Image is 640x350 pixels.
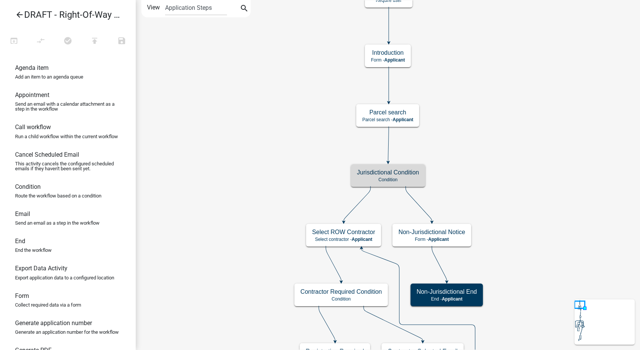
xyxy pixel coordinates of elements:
[15,330,119,335] p: Generate an application number for the workflow
[27,33,54,49] button: Auto Layout
[300,288,382,295] h5: Contractor Required Condition
[15,292,29,299] h6: Form
[393,117,413,122] span: Applicant
[428,237,449,242] span: Applicant
[0,33,28,49] button: Test Workflow
[15,74,83,79] p: Add an item to an agenda queue
[15,319,92,327] h6: Generate application number
[312,237,375,242] p: Select contractor -
[15,151,79,158] h6: Cancel Scheduled Email
[300,296,382,302] p: Condition
[37,36,46,47] i: compare_arrows
[384,57,405,63] span: Applicant
[15,193,101,198] p: Route the workflow based on a condition
[15,64,49,71] h6: Agenda item
[371,49,405,56] h5: Introduction
[15,265,67,272] h6: Export Data Activity
[108,33,135,49] button: Save
[63,36,72,47] i: check_circle
[117,36,126,47] i: save
[357,169,419,176] h5: Jurisdictional Condition
[15,134,118,139] p: Run a child workflow within the current workflow
[442,296,462,302] span: Applicant
[9,36,18,47] i: open_in_browser
[15,210,30,217] h6: Email
[15,123,51,131] h6: Call workflow
[362,109,413,116] h5: Parcel search
[0,33,135,51] div: Workflow actions
[312,228,375,236] h5: Select ROW Contractor
[15,237,25,245] h6: End
[15,161,121,171] p: This activity cancels the configured scheduled emails if they haven't been sent yet.
[6,6,124,23] a: DRAFT - Right-Of-Way Permit
[416,296,477,302] p: End -
[362,117,413,122] p: Parcel search -
[371,57,405,63] p: Form -
[90,36,99,47] i: publish
[15,302,81,307] p: Collect required data via a form
[352,237,372,242] span: Applicant
[15,275,114,280] p: Export application data to a configured location
[398,237,465,242] p: Form -
[15,91,49,99] h6: Appointment
[54,33,81,49] button: No problems
[15,183,41,190] h6: Condition
[15,102,121,111] p: Send an email with a calendar attachment as a step in the workflow
[15,220,100,225] p: Send an email as a step in the workflow
[398,228,465,236] h5: Non-Jurisdictional Notice
[416,288,477,295] h5: Non-Jurisdictional End
[357,177,419,182] p: Condition
[238,3,250,15] button: search
[81,33,108,49] button: Publish
[240,4,249,14] i: search
[15,10,24,21] i: arrow_back
[15,248,52,253] p: End the workflow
